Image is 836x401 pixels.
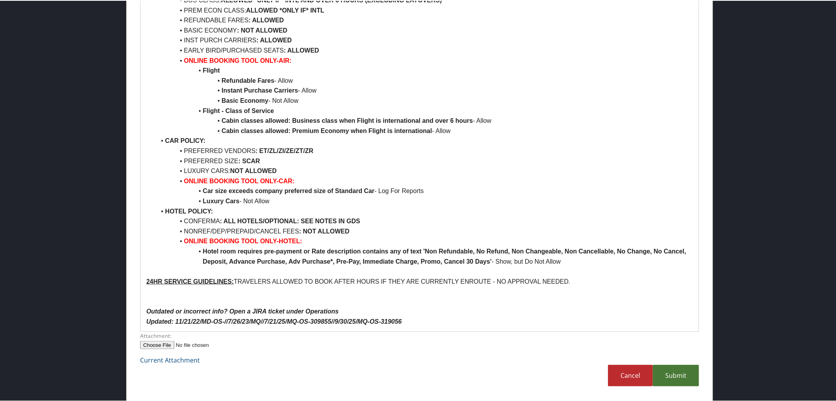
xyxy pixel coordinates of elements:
strong: Car size exceeds company preferred size of Standard Car [203,187,375,193]
a: Current Attachment [140,355,200,364]
li: PREM ECON CLASS: [156,5,693,15]
em: Outdated or incorrect info? Open a JIRA ticket under Operations [146,307,339,314]
li: EARLY BIRD/PURCHASED SEATS [156,45,693,55]
strong: NOT ALLOWED [230,167,277,173]
strong: ONLINE BOOKING TOOL ONLY-AIR: [184,57,292,63]
strong: Cabin classes allowed: Business class when Flight is international and over 6 hours [222,117,473,123]
strong: : SCAR [238,157,260,164]
label: Attachment: [140,331,699,339]
li: PREFERRED VENDORS [156,145,693,155]
li: - Not Allow [156,195,693,206]
strong: : NOT ALLOWED [237,26,287,33]
strong: Luxury Cars [203,197,239,204]
strong: : ALLOWED [284,46,319,53]
li: INST PURCH CARRIERS [156,35,693,45]
strong: HOTEL POLICY: [165,207,213,214]
strong: : NOT ALLOWED [299,227,349,234]
li: - Log For Reports [156,185,693,195]
a: Submit [653,364,699,386]
strong: Refundable [222,77,256,83]
li: - Allow [156,125,693,135]
p: TRAVELERS ALLOWED TO BOOK AFTER HOURS IF THEY ARE CURRENTLY ENROUTE - NO APPROVAL NEEDED. [146,276,693,286]
strong: Flight [203,66,220,73]
strong: Instant Purchase Carriers [222,86,298,93]
strong: Hotel room requires pre-payment or Rate description contains any of text 'Non Refundable, No Refu... [203,247,688,264]
strong: Cabin classes allowed: Premium Economy when Flight is international [222,127,432,133]
li: - Allow [156,75,693,85]
strong: Fares [257,77,274,83]
li: CONFERMA [156,215,693,226]
li: - Not Allow [156,95,693,105]
li: - Allow [156,115,693,125]
strong: : ALLOWED [248,16,284,23]
strong: ONLINE BOOKING TOOL ONLY-HOTEL: [184,237,302,244]
a: Cancel [608,364,653,386]
u: 24HR SERVICE GUIDELINES: [146,277,234,284]
li: - Allow [156,85,693,95]
strong: Flight - Class of Service [203,107,274,113]
li: PREFERRED SIZE [156,155,693,166]
strong: : ALL HOTELS/OPTIONAL: SEE NOTES IN GDS [220,217,360,224]
strong: ONLINE BOOKING TOOL ONLY-CAR: [184,177,295,184]
strong: : [256,147,257,153]
strong: Basic Economy [222,97,268,103]
strong: CAR POLICY: [165,137,206,143]
li: NONREF/DEP/PREPAID/CANCEL FEES [156,226,693,236]
strong: : ALLOWED [256,36,292,43]
em: Updated: 11/21/22/MD-OS-//7/26/23/MQ//7/21/25/MQ-OS-309855//9/30/25/MQ-OS-319056 [146,317,402,324]
li: REFUNDABLE FARES [156,15,693,25]
strong: ALLOWED *ONLY IF* INTL [246,6,324,13]
li: LUXURY CARS: [156,165,693,175]
strong: ET/ZL/ZI/ZE/ZT/ZR [259,147,314,153]
li: BASIC ECONOMY [156,25,693,35]
li: - Show, but Do Not Allow [156,246,693,266]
